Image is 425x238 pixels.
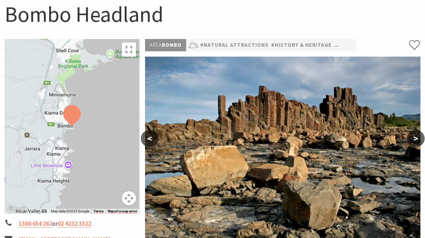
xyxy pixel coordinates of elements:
button: Toggle fullscreen view [122,43,136,57]
a: Terms (opens in new tab) [93,209,104,213]
button: Map camera controls [122,191,136,205]
a: #Natural Attractions [200,41,269,50]
a: 02 4232 3322 [58,220,91,228]
li: or [5,219,139,229]
span: Map data ©2025 Google [51,209,89,213]
button: < [141,130,158,147]
a: Open this area in Google Maps (opens a new window) [6,205,30,214]
p: Bombo [145,39,186,51]
button: Keyboard shortcuts [42,209,47,214]
span: Area [150,41,162,48]
a: #History & Heritage [271,41,332,50]
a: Report a map error [108,209,137,213]
img: Google [6,205,30,214]
img: Bombo Quarry [145,57,420,238]
a: 1300 654 262 [19,220,52,228]
button: > [407,130,425,147]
